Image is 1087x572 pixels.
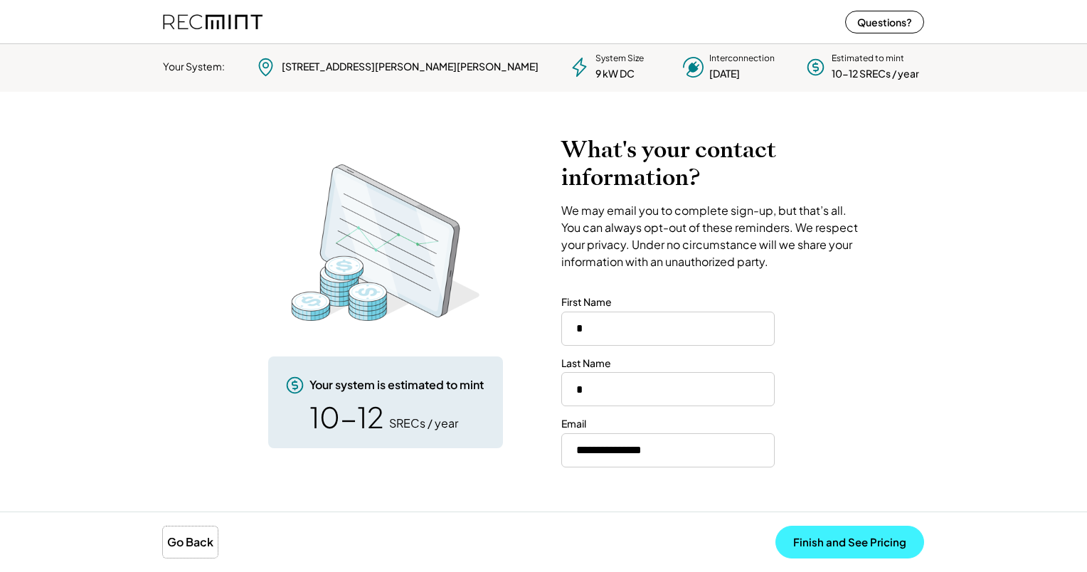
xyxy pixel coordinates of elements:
div: 10-12 SRECs / year [832,67,919,81]
div: We may email you to complete sign-up, but that’s all. You can always opt-out of these reminders. ... [561,202,864,270]
div: Your system is estimated to mint [309,377,484,393]
div: Estimated to mint [832,53,904,65]
img: recmint-logotype%403x%20%281%29.jpeg [163,3,263,41]
h2: What's your contact information? [561,136,864,191]
div: 9 kW DC [595,67,635,81]
div: Email [561,417,586,431]
div: Interconnection [709,53,775,65]
img: RecMintArtboard%203%20copy%204.png [272,157,499,328]
button: Go Back [163,526,218,558]
div: [STREET_ADDRESS][PERSON_NAME][PERSON_NAME] [282,60,539,74]
div: Last Name [561,356,611,371]
div: First Name [561,295,612,309]
div: [DATE] [709,67,740,81]
div: System Size [595,53,644,65]
div: 10-12 [309,403,384,431]
button: Finish and See Pricing [775,526,924,558]
div: SRECs / year [389,415,458,431]
button: Questions? [845,11,924,33]
div: Your System: [163,60,225,74]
